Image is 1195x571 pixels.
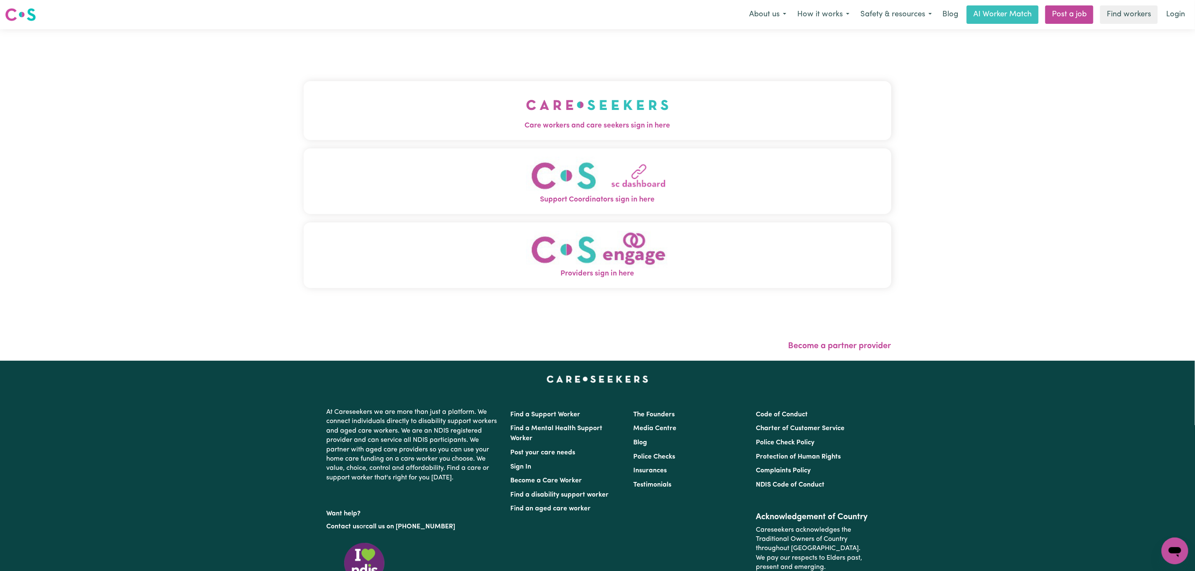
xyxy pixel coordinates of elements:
[304,268,891,279] span: Providers sign in here
[756,425,844,432] a: Charter of Customer Service
[511,477,582,484] a: Become a Care Worker
[5,5,36,24] a: Careseekers logo
[304,222,891,288] button: Providers sign in here
[547,376,648,382] a: Careseekers home page
[511,492,609,498] a: Find a disability support worker
[756,482,824,488] a: NDIS Code of Conduct
[792,6,855,23] button: How it works
[756,467,811,474] a: Complaints Policy
[511,449,576,456] a: Post your care needs
[744,6,792,23] button: About us
[1161,5,1190,24] a: Login
[633,425,676,432] a: Media Centre
[366,523,455,530] a: call us on [PHONE_NUMBER]
[511,505,591,512] a: Find an aged care worker
[756,411,808,418] a: Code of Conduct
[756,454,841,460] a: Protection of Human Rights
[511,411,581,418] a: Find a Support Worker
[633,439,647,446] a: Blog
[788,342,891,350] a: Become a partner provider
[1045,5,1093,24] a: Post a job
[511,425,603,442] a: Find a Mental Health Support Worker
[633,411,675,418] a: The Founders
[633,454,675,460] a: Police Checks
[327,404,501,486] p: At Careseekers we are more than just a platform. We connect individuals directly to disability su...
[327,506,501,518] p: Want help?
[304,120,891,131] span: Care workers and care seekers sign in here
[304,194,891,205] span: Support Coordinators sign in here
[633,482,671,488] a: Testimonials
[1100,5,1158,24] a: Find workers
[304,148,891,214] button: Support Coordinators sign in here
[756,512,868,522] h2: Acknowledgement of Country
[327,519,501,535] p: or
[327,523,360,530] a: Contact us
[633,467,667,474] a: Insurances
[5,7,36,22] img: Careseekers logo
[967,5,1039,24] a: AI Worker Match
[855,6,937,23] button: Safety & resources
[1162,538,1188,564] iframe: Button to launch messaging window, conversation in progress
[304,81,891,140] button: Care workers and care seekers sign in here
[937,5,963,24] a: Blog
[756,439,814,446] a: Police Check Policy
[511,464,532,470] a: Sign In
